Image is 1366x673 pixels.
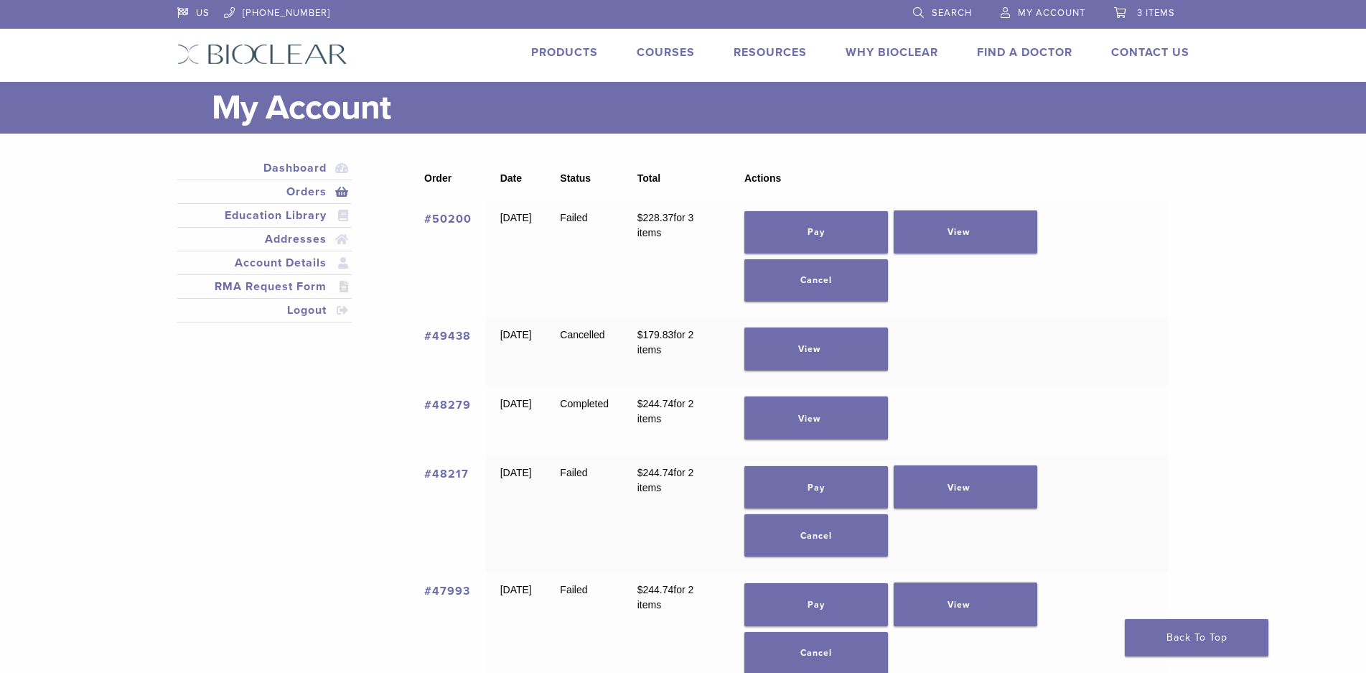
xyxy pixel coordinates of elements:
span: Actions [744,172,781,184]
a: View order 47993 [894,583,1037,626]
nav: Account pages [177,157,352,340]
span: $ [637,212,643,223]
a: Courses [637,45,695,60]
a: Contact Us [1111,45,1189,60]
span: 3 items [1137,7,1175,19]
td: for 2 items [623,386,730,455]
span: Status [560,172,591,184]
span: $ [637,584,643,595]
a: Pay for order 48217 [744,466,888,509]
a: Education Library [180,207,350,224]
a: Logout [180,302,350,319]
a: Addresses [180,231,350,248]
td: Cancelled [546,317,623,386]
a: View order 50200 [894,210,1037,254]
a: View order number 47993 [424,584,470,598]
span: 228.37 [637,212,674,223]
a: Dashboard [180,159,350,177]
td: Completed [546,386,623,455]
h1: My Account [212,82,1189,134]
td: for 2 items [623,455,730,572]
a: Account Details [180,254,350,271]
a: Resources [734,45,807,60]
a: View order 48217 [894,465,1037,509]
a: View order 48279 [744,396,888,440]
span: $ [637,398,643,409]
a: Find A Doctor [977,45,1072,60]
td: for 2 items [623,317,730,386]
a: Pay for order 50200 [744,211,888,254]
a: Pay for order 47993 [744,583,888,626]
span: My Account [1018,7,1085,19]
a: Orders [180,183,350,200]
a: Products [531,45,598,60]
span: $ [637,467,643,478]
a: Back To Top [1125,619,1268,656]
img: Bioclear [177,44,347,65]
time: [DATE] [500,212,532,223]
a: Why Bioclear [846,45,938,60]
a: View order number 48217 [424,467,469,481]
a: Cancel order 50200 [744,259,888,302]
span: 244.74 [637,584,674,595]
span: Date [500,172,522,184]
time: [DATE] [500,329,532,340]
span: $ [637,329,643,340]
a: RMA Request Form [180,278,350,295]
a: View order number 48279 [424,398,471,412]
time: [DATE] [500,584,532,595]
span: Order [424,172,452,184]
span: Search [932,7,972,19]
td: for 3 items [623,200,730,317]
a: Cancel order 48217 [744,514,888,557]
span: Total [637,172,660,184]
span: 244.74 [637,398,674,409]
a: View order 49438 [744,328,888,371]
span: 244.74 [637,467,674,478]
td: Failed [546,200,623,317]
a: View order number 50200 [424,212,472,226]
time: [DATE] [500,398,532,409]
a: View order number 49438 [424,329,471,343]
td: Failed [546,455,623,572]
span: 179.83 [637,329,674,340]
time: [DATE] [500,467,532,478]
